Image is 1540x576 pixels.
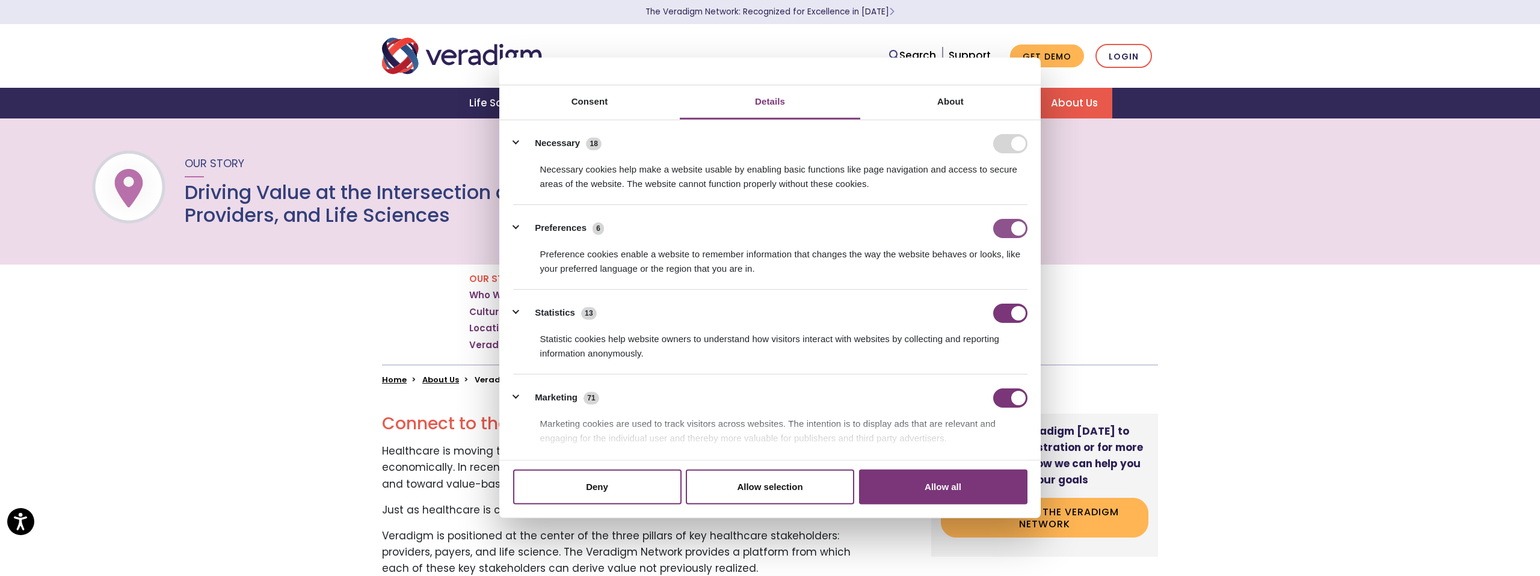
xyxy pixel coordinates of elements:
a: Login [1095,44,1152,69]
a: About [860,85,1041,120]
p: Healthcare is moving toward the shared goal of delivering higher quality patient care, more econo... [382,443,873,492]
button: Necessary (18) [513,133,609,153]
button: Allow all [859,470,1027,504]
span: Learn More [889,6,895,17]
label: Statistics [535,306,575,320]
a: Search [889,47,936,64]
label: Necessary [535,136,580,150]
button: Preferences (6) [513,218,612,237]
a: Culture and Values [469,306,562,318]
div: Marketing cookies are used to track visitors across websites. The intention is to display ads tha... [513,407,1027,445]
iframe: Drift Chat Widget [1309,489,1526,562]
a: Home [382,374,407,385]
p: Just as healthcare is converging around value-based care, so is Veradigm. [382,502,873,518]
div: Preference cookies enable a website to remember information that changes the way the website beha... [513,237,1027,275]
button: Allow selection [686,470,854,504]
a: Get Demo [1010,44,1084,68]
a: Locations [469,322,516,334]
a: Support [949,48,991,63]
div: Statistic cookies help website owners to understand how visitors interact with websites by collec... [513,322,1027,360]
a: The Veradigm Network: Recognized for Excellence in [DATE]Learn More [645,6,895,17]
button: Deny [513,470,682,504]
a: Life Sciences [455,88,555,118]
label: Preferences [535,221,587,235]
h1: Driving Value at the Intersection of Payers, Providers, and Life Sciences [185,181,591,227]
button: Statistics (13) [513,303,605,322]
a: Who We Are [469,289,526,301]
label: Marketing [535,391,577,405]
div: Necessary cookies help make a website usable by enabling basic functions like page navigation and... [513,153,1027,191]
button: Marketing (71) [513,388,607,407]
a: Consent [499,85,680,120]
a: Connect to the Veradigm Network [941,498,1148,537]
h2: Connect to the Veradigm Network [382,414,873,434]
a: Details [680,85,860,120]
a: About Us [422,374,459,385]
a: About Us [1036,88,1112,118]
strong: Speak with Veradigm [DATE] to request a demonstration or for more information on how we can help ... [946,424,1143,488]
span: Our Story [185,156,244,171]
a: Veradigm Network [469,339,559,351]
img: Veradigm logo [382,36,547,76]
